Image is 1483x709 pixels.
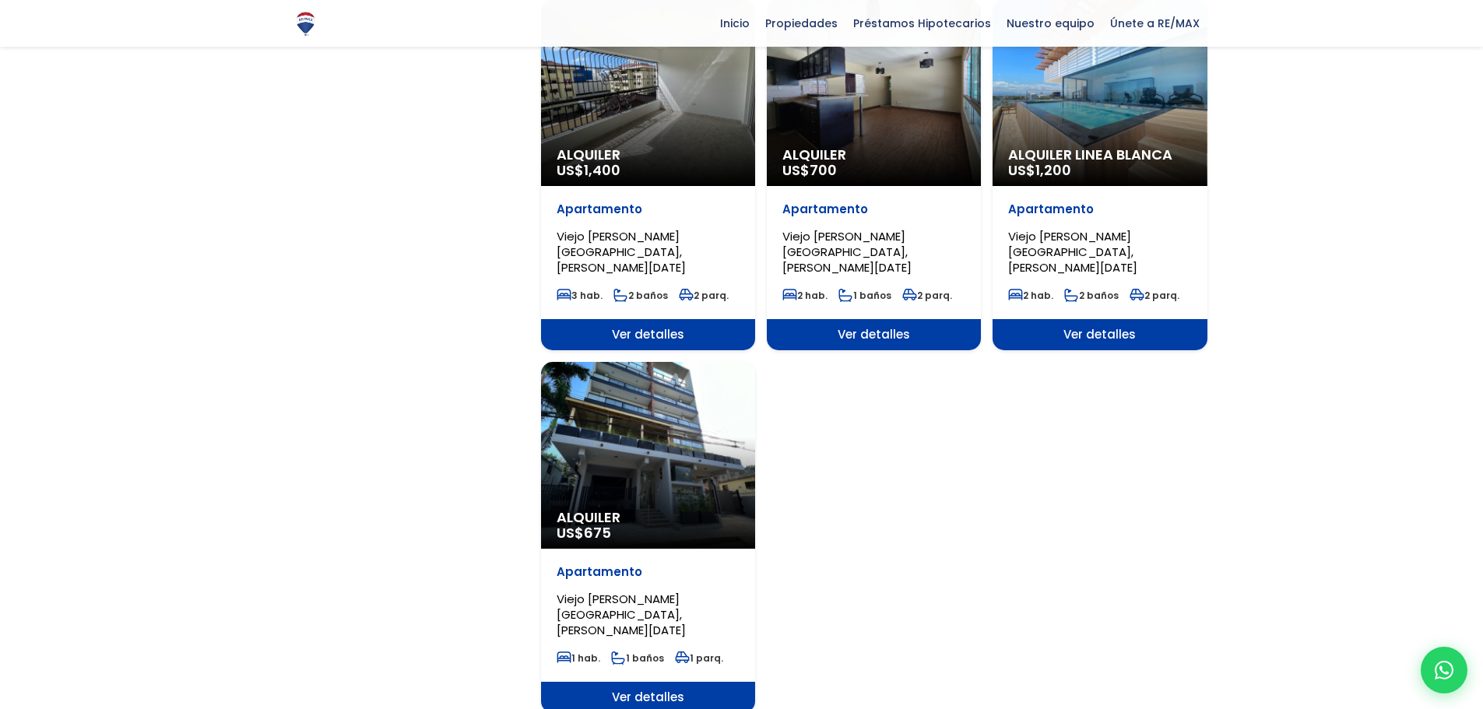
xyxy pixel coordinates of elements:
span: 1,200 [1035,160,1071,180]
span: Préstamos Hipotecarios [845,12,999,35]
span: 2 parq. [679,289,729,302]
span: Únete a RE/MAX [1102,12,1207,35]
span: 2 parq. [902,289,952,302]
p: Apartamento [557,202,740,217]
span: Alquiler [557,147,740,163]
span: Propiedades [757,12,845,35]
span: 1 baños [838,289,891,302]
span: 700 [810,160,837,180]
p: Apartamento [782,202,965,217]
p: Apartamento [557,564,740,580]
span: Viejo [PERSON_NAME][GEOGRAPHIC_DATA], [PERSON_NAME][DATE] [557,591,686,638]
span: 1 parq. [675,651,723,665]
span: 2 baños [613,289,668,302]
span: 1 baños [611,651,664,665]
span: Ver detalles [541,319,755,350]
span: Alquiler [557,510,740,525]
span: Viejo [PERSON_NAME][GEOGRAPHIC_DATA], [PERSON_NAME][DATE] [557,228,686,276]
span: 2 baños [1064,289,1119,302]
span: 3 hab. [557,289,603,302]
span: US$ [557,160,620,180]
span: US$ [557,523,611,542]
p: Apartamento [1008,202,1191,217]
img: Logo de REMAX [292,10,319,37]
span: US$ [782,160,837,180]
span: Viejo [PERSON_NAME][GEOGRAPHIC_DATA], [PERSON_NAME][DATE] [1008,228,1137,276]
span: 1,400 [584,160,620,180]
span: 2 parq. [1130,289,1179,302]
span: 675 [584,523,611,542]
span: Ver detalles [993,319,1207,350]
span: Alquiler [782,147,965,163]
span: 2 hab. [1008,289,1053,302]
span: 2 hab. [782,289,828,302]
span: Alquiler Linea Blanca [1008,147,1191,163]
span: Inicio [712,12,757,35]
span: Ver detalles [767,319,981,350]
span: 1 hab. [557,651,600,665]
span: US$ [1008,160,1071,180]
span: Viejo [PERSON_NAME][GEOGRAPHIC_DATA], [PERSON_NAME][DATE] [782,228,912,276]
span: Nuestro equipo [999,12,1102,35]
